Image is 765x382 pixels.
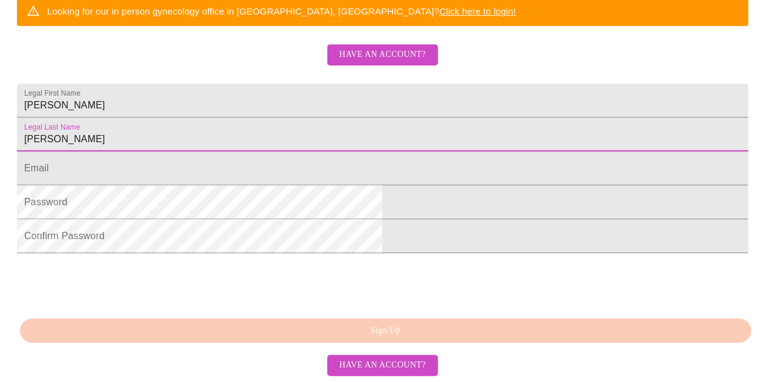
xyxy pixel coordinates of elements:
[339,47,426,62] span: Have an account?
[339,358,426,373] span: Have an account?
[324,58,441,68] a: Have an account?
[17,259,201,306] iframe: reCAPTCHA
[327,44,438,65] button: Have an account?
[439,6,516,16] a: Click here to login!
[327,355,438,376] button: Have an account?
[324,359,441,369] a: Have an account?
